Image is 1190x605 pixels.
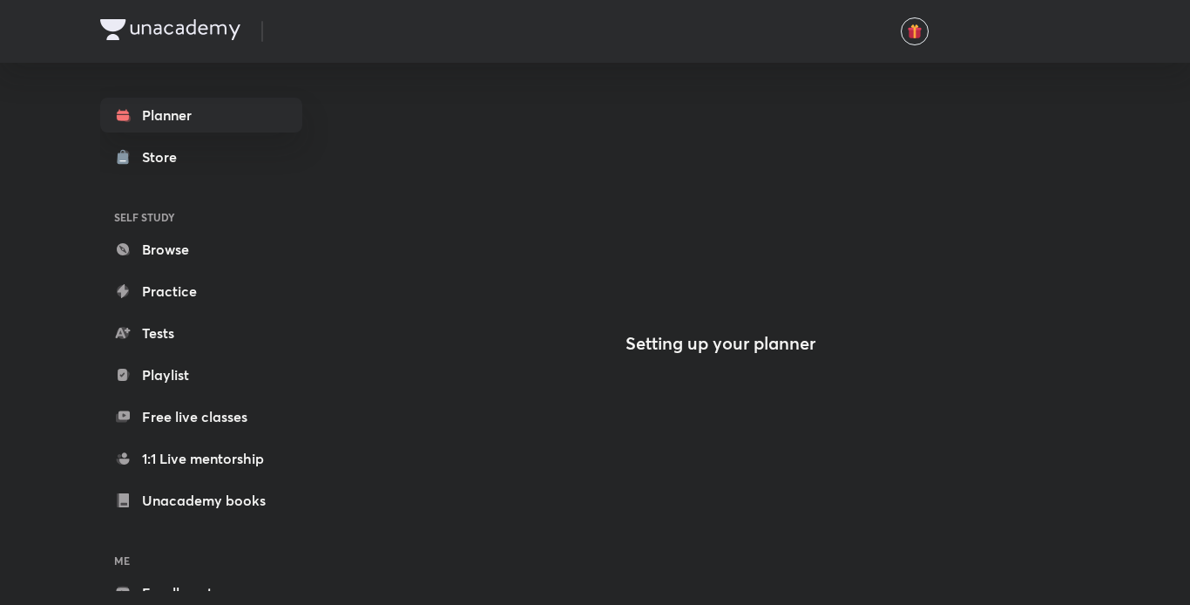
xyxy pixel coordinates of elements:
a: Playlist [100,357,302,392]
a: Store [100,139,302,174]
a: Browse [100,232,302,267]
a: Free live classes [100,399,302,434]
div: Store [142,146,187,167]
a: Tests [100,316,302,350]
h6: SELF STUDY [100,202,302,232]
img: avatar [907,24,923,39]
button: avatar [901,17,929,45]
a: Practice [100,274,302,309]
img: Company Logo [100,19,240,40]
a: 1:1 Live mentorship [100,441,302,476]
a: Planner [100,98,302,133]
a: Company Logo [100,19,240,44]
a: Unacademy books [100,483,302,518]
h4: Setting up your planner [625,333,815,354]
h6: ME [100,546,302,575]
